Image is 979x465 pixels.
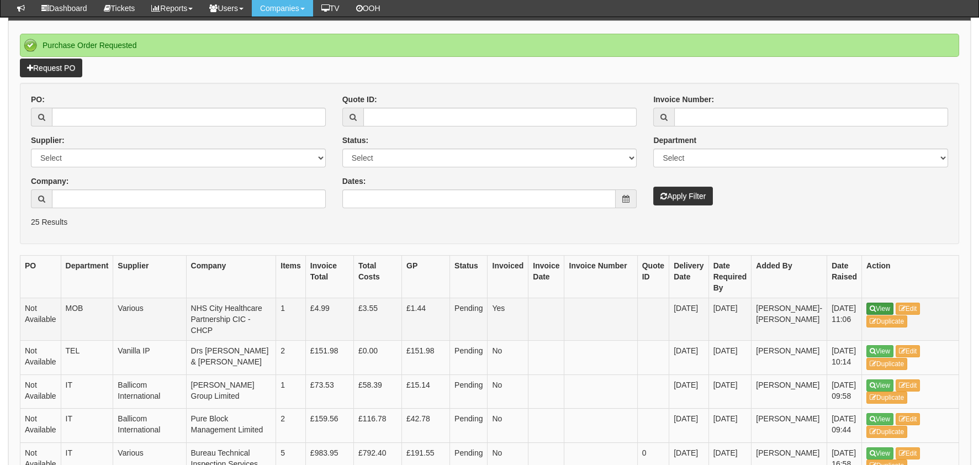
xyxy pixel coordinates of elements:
td: [DATE] [708,340,752,374]
td: IT [61,409,113,443]
td: [DATE] [708,409,752,443]
a: Duplicate [866,392,907,404]
th: Total Costs [353,255,401,298]
td: £3.55 [353,298,401,340]
td: Not Available [20,298,61,340]
td: Vanilla IP [113,340,186,374]
td: Pending [450,298,488,340]
td: No [488,340,528,374]
td: £4.99 [305,298,353,340]
td: £42.78 [401,409,449,443]
td: [DATE] [708,374,752,409]
div: Purchase Order Requested [20,34,959,57]
label: Invoice Number: [653,94,714,105]
td: Various [113,298,186,340]
td: [PERSON_NAME] Group Limited [186,374,276,409]
td: £1.44 [401,298,449,340]
th: Supplier [113,255,186,298]
label: Supplier: [31,135,65,146]
td: Pure Block Management Limited [186,409,276,443]
a: Edit [896,379,920,392]
td: [DATE] [669,340,708,374]
td: £15.14 [401,374,449,409]
td: [PERSON_NAME] [752,409,827,443]
td: 1 [276,374,306,409]
td: 2 [276,409,306,443]
td: [DATE] [669,374,708,409]
td: £151.98 [401,340,449,374]
th: Items [276,255,306,298]
td: [PERSON_NAME] [752,374,827,409]
th: Company [186,255,276,298]
td: £116.78 [353,409,401,443]
td: 1 [276,298,306,340]
label: Quote ID: [342,94,377,105]
td: £73.53 [305,374,353,409]
td: [DATE] 11:06 [827,298,862,340]
td: No [488,409,528,443]
a: Duplicate [866,426,907,438]
td: Not Available [20,374,61,409]
td: [DATE] 10:14 [827,340,862,374]
th: Date Required By [708,255,752,298]
td: MOB [61,298,113,340]
label: Department [653,135,696,146]
p: 25 Results [31,216,948,228]
th: GP [401,255,449,298]
td: NHS City Healthcare Partnership CIC - CHCP [186,298,276,340]
td: [PERSON_NAME]-[PERSON_NAME] [752,298,827,340]
button: Apply Filter [653,187,713,205]
a: Duplicate [866,358,907,370]
a: View [866,345,893,357]
a: View [866,303,893,315]
td: [PERSON_NAME] [752,340,827,374]
td: Pending [450,340,488,374]
th: Added By [752,255,827,298]
a: Edit [896,447,920,459]
th: Department [61,255,113,298]
td: Ballicom International [113,374,186,409]
a: Edit [896,413,920,425]
td: £151.98 [305,340,353,374]
a: Duplicate [866,315,907,327]
td: No [488,374,528,409]
th: Invoice Total [305,255,353,298]
td: Not Available [20,409,61,443]
td: Yes [488,298,528,340]
td: Ballicom International [113,409,186,443]
th: Delivery Date [669,255,708,298]
td: Not Available [20,340,61,374]
td: Pending [450,374,488,409]
td: Pending [450,409,488,443]
td: Drs [PERSON_NAME] & [PERSON_NAME] [186,340,276,374]
th: PO [20,255,61,298]
td: TEL [61,340,113,374]
td: [DATE] [669,409,708,443]
td: £159.56 [305,409,353,443]
td: [DATE] [669,298,708,340]
th: Invoice Number [564,255,637,298]
th: Date Raised [827,255,862,298]
td: £0.00 [353,340,401,374]
td: 2 [276,340,306,374]
a: View [866,447,893,459]
td: [DATE] 09:44 [827,409,862,443]
label: PO: [31,94,45,105]
td: [DATE] 09:58 [827,374,862,409]
a: Edit [896,303,920,315]
label: Dates: [342,176,366,187]
th: Invoice Date [528,255,564,298]
th: Status [450,255,488,298]
td: £58.39 [353,374,401,409]
a: View [866,379,893,392]
td: IT [61,374,113,409]
th: Invoiced [488,255,528,298]
td: [DATE] [708,298,752,340]
label: Status: [342,135,368,146]
a: Edit [896,345,920,357]
a: Request PO [20,59,82,77]
label: Company: [31,176,68,187]
th: Action [861,255,959,298]
a: View [866,413,893,425]
th: Quote ID [637,255,669,298]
